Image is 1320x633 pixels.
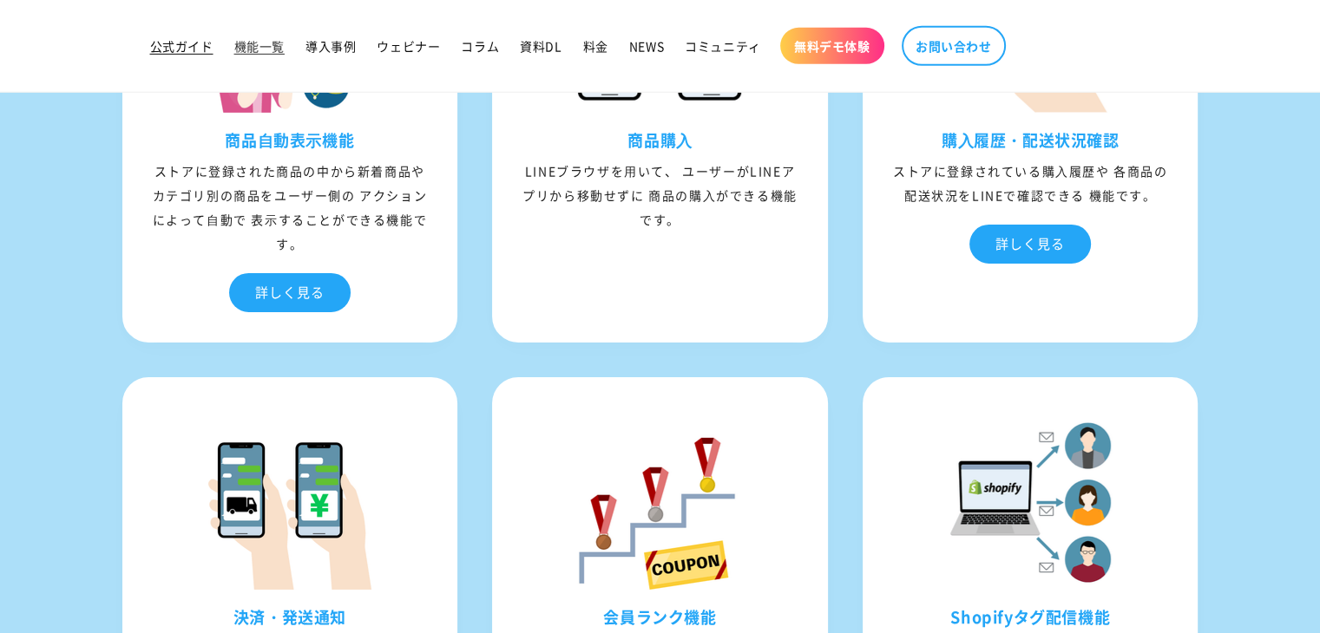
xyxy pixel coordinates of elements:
span: 資料DL [520,38,561,54]
h3: 購⼊履歴・配送状況確認 [867,130,1194,150]
span: NEWS [629,38,664,54]
span: コミュニティ [685,38,761,54]
h3: Shopifyタグ配信機能 [867,607,1194,627]
span: 公式ガイド [150,38,213,54]
img: 決済・発送通知 [203,416,377,590]
a: 機能一覧 [224,28,295,64]
h3: 商品⾃動表⽰機能 [127,130,454,150]
div: ストアに登録されている購⼊履歴や 各商品の配送状況をLINEで確認できる 機能です。 [867,159,1194,207]
a: NEWS [619,28,674,64]
a: コラム [450,28,509,64]
a: 料金 [573,28,619,64]
a: 導入事例 [295,28,366,64]
img: Shopifyタグ配信機能 [943,416,1117,590]
span: ウェビナー [377,38,440,54]
span: お問い合わせ [916,38,992,54]
span: コラム [461,38,499,54]
a: コミュニティ [674,28,772,64]
span: 料金 [583,38,608,54]
img: 会員ランク機能 [573,416,746,590]
span: 機能一覧 [234,38,285,54]
a: 無料デモ体験 [780,28,884,64]
a: ウェビナー [366,28,450,64]
span: 無料デモ体験 [794,38,870,54]
a: 資料DL [509,28,572,64]
span: 導入事例 [305,38,356,54]
h3: 会員ランク機能 [496,607,824,627]
div: ストアに登録された商品の中から新着商品や カテゴリ別の商品をユーザー側の アクションによって⾃動で 表⽰することができる機能です。 [127,159,454,256]
div: LINEブラウザを⽤いて、 ユーザーがLINEアプリから移動せずに 商品の購⼊ができる機能です。 [496,159,824,232]
a: 公式ガイド [140,28,224,64]
a: お問い合わせ [902,26,1006,66]
div: 詳しく見る [229,273,351,312]
h3: 商品購⼊ [496,130,824,150]
div: 詳しく見る [969,225,1091,264]
h3: 決済・発送通知 [127,607,454,627]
